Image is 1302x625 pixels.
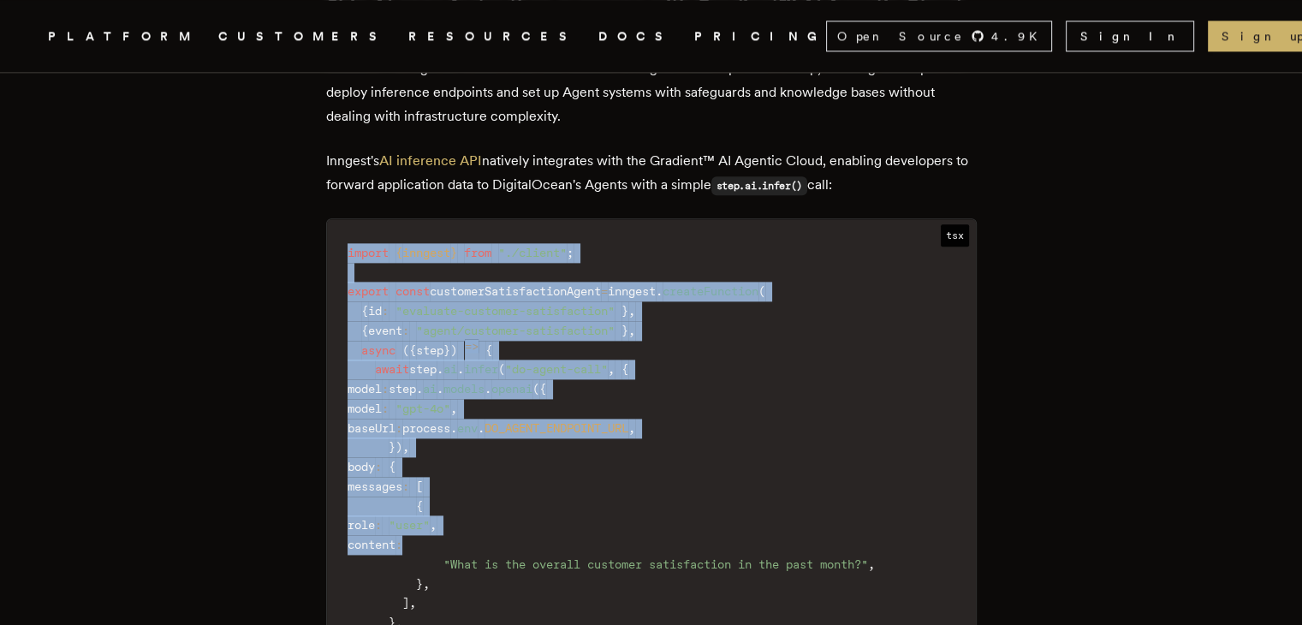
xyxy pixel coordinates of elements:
span: "evaluate-customer-satisfaction" [395,304,615,318]
span: process [402,421,450,435]
button: RESOURCES [408,26,578,47]
span: event [368,324,402,337]
span: : [382,304,389,318]
span: "./client" [498,246,567,259]
span: : [402,324,409,337]
span: [ [416,479,423,493]
span: . [437,362,443,376]
span: } [443,343,450,357]
span: , [402,440,409,454]
p: Inngest's natively integrates with the Gradient™ AI Agentic Cloud, enabling developers to forward... [326,149,977,198]
span: , [628,324,635,337]
span: . [437,382,443,396]
span: . [416,382,423,396]
span: { [395,246,402,259]
code: step.ai.infer() [711,176,808,195]
a: PRICING [694,26,826,47]
a: CUSTOMERS [218,26,388,47]
span: infer [464,362,498,376]
span: { [361,304,368,318]
span: env [457,421,478,435]
span: ai [443,362,457,376]
span: } [416,577,423,591]
span: : [395,538,402,551]
a: AI inference API [379,152,482,169]
span: async [361,343,395,357]
span: from [464,246,491,259]
span: step [416,343,443,357]
span: { [416,499,423,513]
span: role [348,518,375,532]
span: 4.9 K [991,27,1048,45]
span: models [443,382,485,396]
span: ) [450,343,457,357]
span: ai [423,382,437,396]
span: Open Source [837,27,964,45]
span: ( [402,343,409,357]
span: createFunction [663,284,758,298]
p: Gradient™ AI Agentic Cloud is the new addition to DigitalOcean's product lineup, allowing develop... [326,57,977,128]
span: content [348,538,395,551]
a: DOCS [598,26,674,47]
span: "agent/customer-satisfaction" [416,324,615,337]
span: , [628,304,635,318]
span: = [601,284,608,298]
span: . [450,421,457,435]
span: ; [567,246,574,259]
span: customerSatisfactionAgent [430,284,601,298]
span: : [382,382,389,396]
span: ( [758,284,765,298]
span: inngest [402,246,450,259]
span: step [389,382,416,396]
span: baseUrl [348,421,395,435]
span: } [621,304,628,318]
span: : [382,402,389,415]
span: ( [532,382,539,396]
span: messages [348,479,402,493]
span: { [409,343,416,357]
span: => [465,339,479,353]
span: : [395,421,402,435]
span: DO_AGENT_ENDPOINT_URL [485,421,628,435]
span: . [656,284,663,298]
span: ] [402,596,409,610]
span: step [409,362,437,376]
span: } [450,246,457,259]
span: const [395,284,430,298]
span: ( [498,362,505,376]
span: , [450,402,457,415]
span: { [485,343,492,357]
span: . [485,382,491,396]
span: body [348,460,375,473]
span: , [430,518,437,532]
span: . [457,362,464,376]
span: , [409,596,416,610]
span: : [375,460,382,473]
span: id [368,304,382,318]
button: PLATFORM [48,26,198,47]
span: "user" [389,518,430,532]
span: model [348,402,382,415]
span: , [423,577,430,591]
span: ) [395,440,402,454]
span: { [361,324,368,337]
span: , [608,362,615,376]
span: tsx [941,224,969,247]
span: { [539,382,546,396]
span: inngest [608,284,656,298]
span: model [348,382,382,396]
span: , [628,421,635,435]
a: Sign In [1066,21,1194,51]
span: "do-agent-call" [505,362,608,376]
span: import [348,246,389,259]
span: { [621,362,628,376]
span: openai [491,382,532,396]
span: : [402,479,409,493]
span: : [375,518,382,532]
span: "What is the overall customer satisfaction in the past month?" [443,557,868,571]
span: } [389,440,395,454]
span: await [375,362,409,376]
span: "gpt-4o" [395,402,450,415]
